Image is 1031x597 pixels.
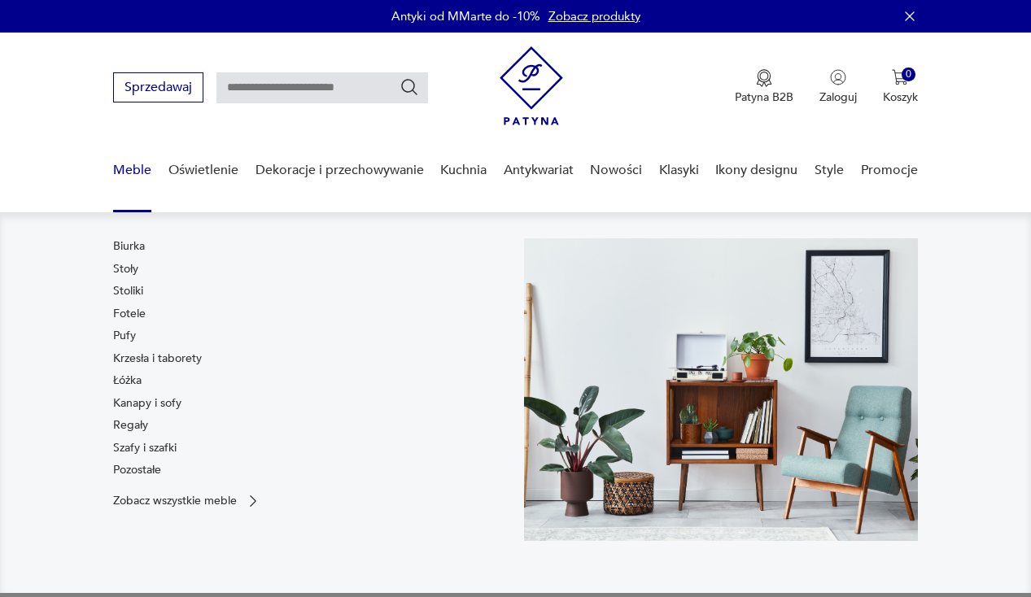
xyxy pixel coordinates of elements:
a: Oświetlenie [168,139,238,202]
img: 969d9116629659dbb0bd4e745da535dc.jpg [524,238,918,541]
div: 0 [902,68,915,81]
img: Ikonka użytkownika [830,69,846,85]
a: Regały [113,417,148,434]
img: Ikona koszyka [892,69,908,85]
a: Ikona medaluPatyna B2B [735,69,793,105]
a: Nowości [590,139,642,202]
button: 0Koszyk [883,69,918,105]
a: Krzesła i taborety [113,351,202,367]
img: Patyna - sklep z meblami i dekoracjami vintage [500,46,563,125]
a: Stoliki [113,283,143,299]
a: Dekoracje i przechowywanie [256,139,424,202]
button: Patyna B2B [735,69,793,105]
a: Zobacz wszystkie meble [113,493,261,509]
p: Zaloguj [819,89,857,105]
a: Szafy i szafki [113,440,177,456]
a: Stoły [113,261,138,277]
a: Kuchnia [440,139,487,202]
a: Pufy [113,328,136,344]
button: Zaloguj [819,69,857,105]
p: Koszyk [883,89,918,105]
p: Patyna B2B [735,89,793,105]
p: Zobacz wszystkie meble [113,495,237,506]
a: Sprzedawaj [113,83,203,94]
a: Klasyki [659,139,699,202]
a: Ikony designu [715,139,797,202]
a: Style [815,139,844,202]
button: Szukaj [400,77,419,97]
img: Ikona medalu [756,69,772,87]
a: Łóżka [113,373,142,389]
a: Promocje [861,139,918,202]
a: Kanapy i sofy [113,395,181,412]
a: Pozostałe [113,462,161,478]
a: Zobacz produkty [548,8,640,24]
a: Biurka [113,238,145,255]
p: Antyki od MMarte do -10% [391,8,540,24]
button: Sprzedawaj [113,72,203,102]
a: Antykwariat [504,139,574,202]
a: Meble [113,139,151,202]
a: Fotele [113,306,146,322]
